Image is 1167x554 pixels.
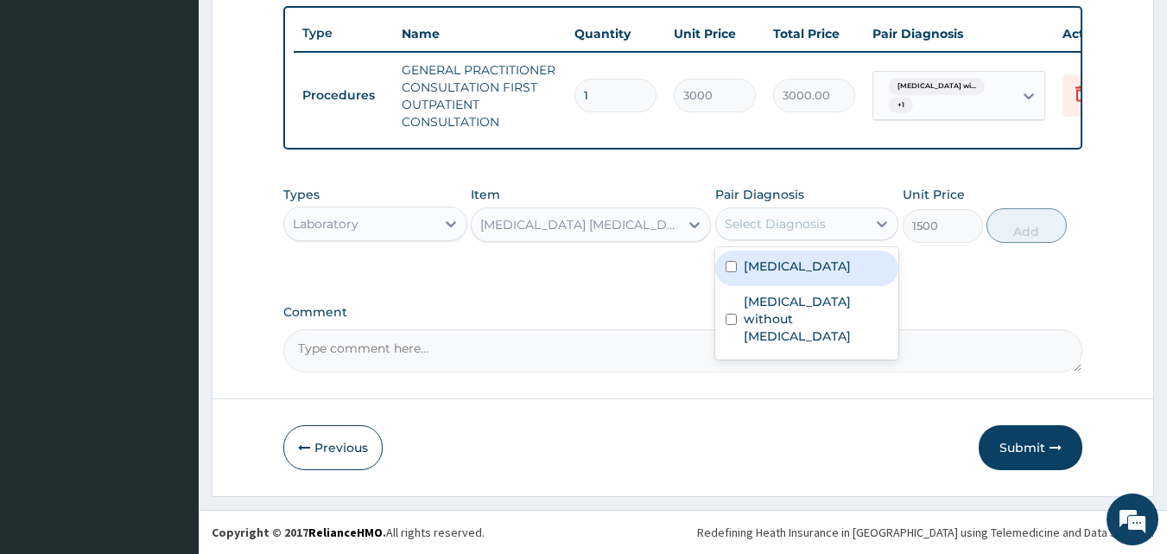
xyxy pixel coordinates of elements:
th: Unit Price [665,16,764,51]
th: Type [294,17,393,49]
button: Add [986,208,1067,243]
label: Unit Price [903,186,965,203]
th: Name [393,16,566,51]
th: Actions [1054,16,1140,51]
a: RelianceHMO [308,525,383,540]
div: Chat with us now [90,97,290,119]
label: [MEDICAL_DATA] [744,258,851,275]
label: Pair Diagnosis [715,186,804,203]
button: Submit [979,425,1082,470]
footer: All rights reserved. [199,510,1167,554]
th: Quantity [566,16,665,51]
strong: Copyright © 2017 . [212,525,386,540]
label: Item [471,186,500,203]
label: [MEDICAL_DATA] without [MEDICAL_DATA] [744,293,889,345]
img: d_794563401_company_1708531726252_794563401 [32,86,70,130]
label: Comment [283,305,1083,320]
span: [MEDICAL_DATA] wi... [889,78,985,95]
div: Redefining Heath Insurance in [GEOGRAPHIC_DATA] using Telemedicine and Data Science! [697,524,1154,541]
th: Total Price [764,16,864,51]
button: Previous [283,425,383,470]
span: We're online! [100,167,238,341]
td: GENERAL PRACTITIONER CONSULTATION FIRST OUTPATIENT CONSULTATION [393,53,566,139]
td: Procedures [294,80,393,111]
div: Minimize live chat window [283,9,325,50]
div: Laboratory [293,215,358,232]
textarea: Type your message and hit 'Enter' [9,370,329,430]
div: [MEDICAL_DATA] [MEDICAL_DATA] (MP) RDT [480,216,681,233]
th: Pair Diagnosis [864,16,1054,51]
div: Select Diagnosis [725,215,826,232]
label: Types [283,188,320,202]
span: + 1 [889,97,913,114]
